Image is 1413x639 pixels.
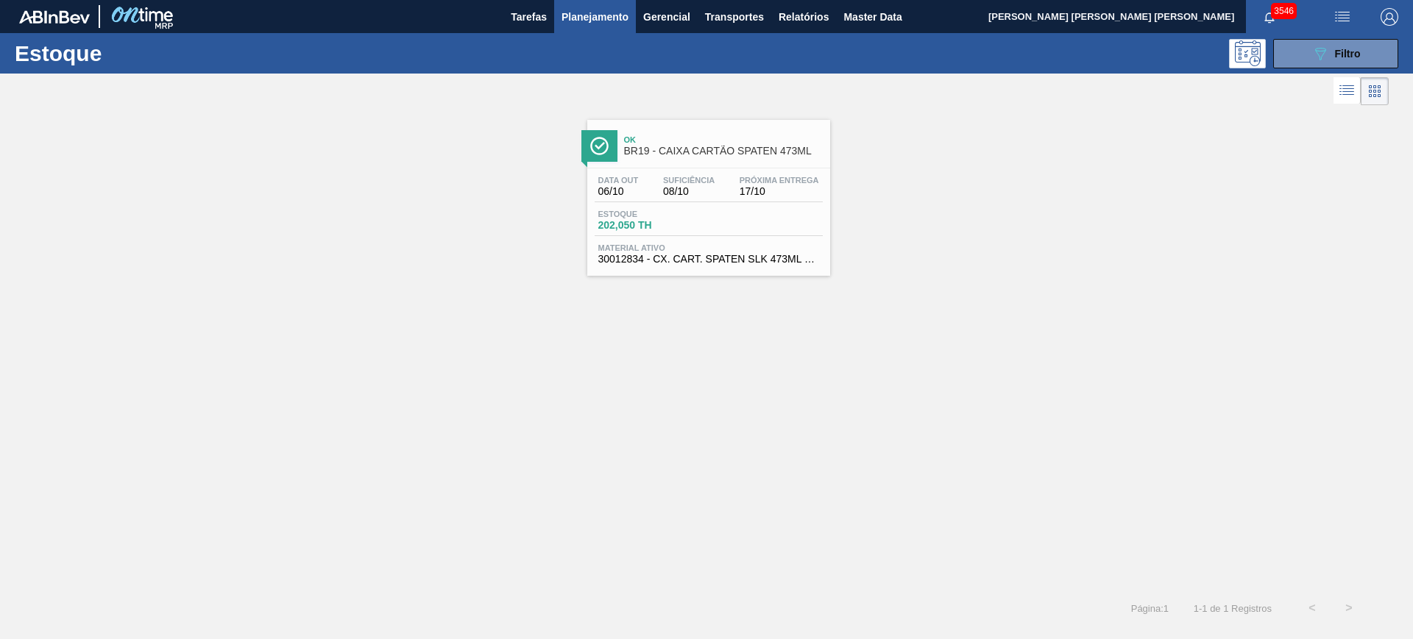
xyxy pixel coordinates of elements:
[1246,7,1293,27] button: Notificações
[740,186,819,197] span: 17/10
[1229,39,1266,68] div: Pogramando: nenhum usuário selecionado
[843,8,902,26] span: Master Data
[598,243,819,252] span: Material ativo
[598,220,701,231] span: 202,050 TH
[598,186,639,197] span: 06/10
[1191,603,1272,614] span: 1 - 1 de 1 Registros
[590,137,609,155] img: Ícone
[562,8,628,26] span: Planejamento
[1331,590,1367,626] button: >
[1294,590,1331,626] button: <
[705,8,764,26] span: Transportes
[1334,8,1351,26] img: userActions
[511,8,547,26] span: Tarefas
[598,176,639,185] span: Data out
[663,186,715,197] span: 08/10
[598,210,701,218] span: Estoque
[740,176,819,185] span: Próxima Entrega
[576,109,837,276] a: ÍconeOkBR19 - CAIXA CARTÃO SPATEN 473MLData out06/10Suficiência08/10Próxima Entrega17/10Estoque20...
[779,8,829,26] span: Relatórios
[598,254,819,265] span: 30012834 - CX. CART. SPATEN SLK 473ML C12 429
[1361,77,1389,105] div: Visão em Cards
[624,135,823,144] span: Ok
[15,45,235,62] h1: Estoque
[1273,39,1398,68] button: Filtro
[624,146,823,157] span: BR19 - CAIXA CARTÃO SPATEN 473ML
[1335,48,1361,60] span: Filtro
[1131,603,1169,614] span: Página : 1
[1334,77,1361,105] div: Visão em Lista
[643,8,690,26] span: Gerencial
[1271,3,1297,19] span: 3546
[663,176,715,185] span: Suficiência
[1381,8,1398,26] img: Logout
[19,10,90,24] img: TNhmsLtSVTkK8tSr43FrP2fwEKptu5GPRR3wAAAABJRU5ErkJggg==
